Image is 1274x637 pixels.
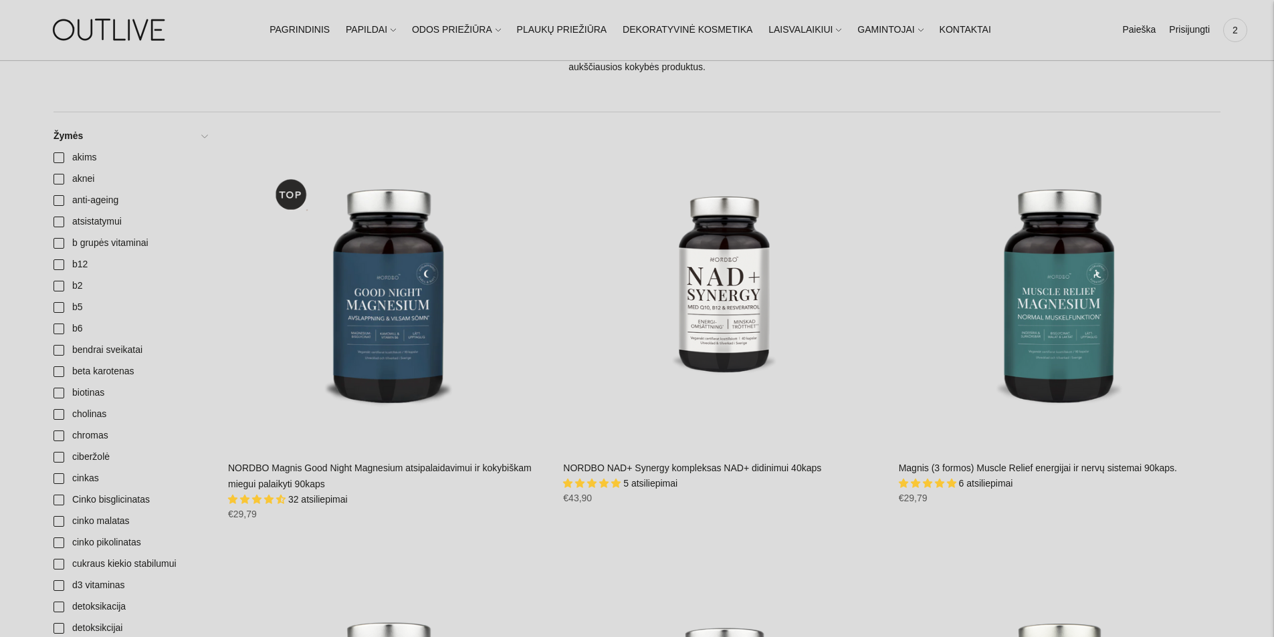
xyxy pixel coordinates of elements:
a: chromas [45,425,215,447]
span: 5.00 stars [563,478,623,489]
a: PLAUKŲ PRIEŽIŪRA [517,15,607,45]
a: b6 [45,318,215,340]
a: cinko malatas [45,511,215,532]
a: aknei [45,168,215,190]
a: Magnis (3 formos) Muscle Relief energijai ir nervų sistemai 90kaps. [899,126,1220,447]
a: anti-ageing [45,190,215,211]
a: 2 [1223,15,1247,45]
a: detoksikacija [45,596,215,618]
a: akims [45,147,215,168]
a: Cinko bisglicinatas [45,489,215,511]
span: €29,79 [899,493,928,503]
span: 32 atsiliepimai [288,494,348,505]
span: 5.00 stars [899,478,959,489]
a: KONTAKTAI [940,15,991,45]
a: PAPILDAI [346,15,396,45]
a: b12 [45,254,215,275]
a: b2 [45,275,215,297]
a: bendrai sveikatai [45,340,215,361]
a: Žymės [45,126,215,147]
a: cinkas [45,468,215,489]
a: NORDBO Magnis Good Night Magnesium atsipalaidavimui ir kokybiškam miegui palaikyti 90kaps [228,126,550,447]
a: LAISVALAIKIUI [768,15,841,45]
span: €43,90 [563,493,592,503]
a: cinko pikolinatas [45,532,215,553]
a: PAGRINDINIS [270,15,330,45]
span: 2 [1226,21,1245,39]
span: 5 atsiliepimai [623,478,677,489]
a: cholinas [45,404,215,425]
a: NORDBO NAD+ Synergy kompleksas NAD+ didinimui 40kaps [563,463,821,473]
a: cukraus kiekio stabilumui [45,553,215,575]
a: b grupės vitaminai [45,233,215,254]
span: €29,79 [228,509,257,519]
a: GAMINTOJAI [857,15,923,45]
span: 6 atsiliepimai [959,478,1013,489]
img: OUTLIVE [27,7,194,53]
a: Magnis (3 formos) Muscle Relief energijai ir nervų sistemai 90kaps. [899,463,1177,473]
a: ciberžolė [45,447,215,468]
a: Prisijungti [1169,15,1210,45]
a: NORDBO Magnis Good Night Magnesium atsipalaidavimui ir kokybiškam miegui palaikyti 90kaps [228,463,532,489]
span: 4.72 stars [228,494,288,505]
a: DEKORATYVINĖ KOSMETIKA [623,15,752,45]
a: ODOS PRIEŽIŪRA [412,15,501,45]
a: b5 [45,297,215,318]
a: beta karotenas [45,361,215,382]
a: d3 vitaminas [45,575,215,596]
a: NORDBO NAD+ Synergy kompleksas NAD+ didinimui 40kaps [563,126,885,447]
a: biotinas [45,382,215,404]
a: Paieška [1122,15,1156,45]
a: atsistatymui [45,211,215,233]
